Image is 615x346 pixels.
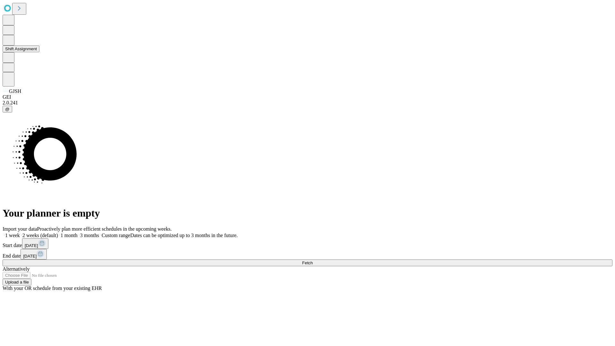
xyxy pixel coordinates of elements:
[130,233,238,238] span: Dates can be optimized up to 3 months in the future.
[3,259,612,266] button: Fetch
[61,233,78,238] span: 1 month
[3,285,102,291] span: With your OR schedule from your existing EHR
[3,100,612,106] div: 2.0.241
[3,238,612,249] div: Start date
[20,249,47,259] button: [DATE]
[3,45,39,52] button: Shift Assignment
[3,106,12,112] button: @
[3,249,612,259] div: End date
[3,226,37,232] span: Import your data
[25,243,38,248] span: [DATE]
[37,226,172,232] span: Proactively plan more efficient schedules in the upcoming weeks.
[23,254,37,259] span: [DATE]
[5,233,20,238] span: 1 week
[3,207,612,219] h1: Your planner is empty
[5,107,10,111] span: @
[3,266,29,272] span: Alternatively
[3,94,612,100] div: GEI
[9,88,21,94] span: GJSH
[22,233,58,238] span: 2 weeks (default)
[22,238,48,249] button: [DATE]
[302,260,313,265] span: Fetch
[3,279,31,285] button: Upload a file
[102,233,130,238] span: Custom range
[80,233,99,238] span: 3 months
